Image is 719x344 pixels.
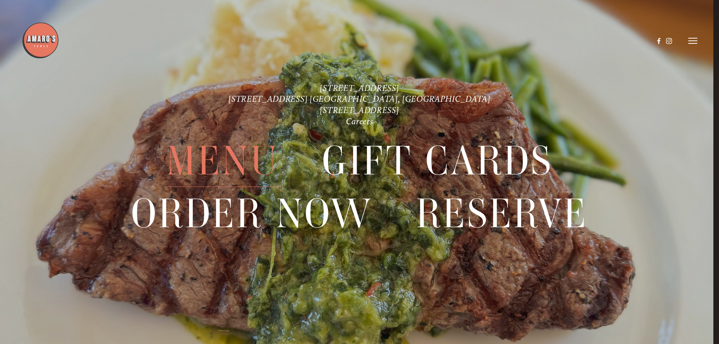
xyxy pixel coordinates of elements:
[131,188,373,240] span: Order Now
[131,188,373,239] a: Order Now
[320,83,399,93] a: [STREET_ADDRESS]
[346,116,373,127] a: Careers
[416,188,588,240] span: Reserve
[320,105,399,116] a: [STREET_ADDRESS]
[166,135,279,187] a: Menu
[322,135,553,187] a: Gift Cards
[228,94,491,104] a: [STREET_ADDRESS] [GEOGRAPHIC_DATA], [GEOGRAPHIC_DATA]
[22,22,59,59] img: Amaro's Table
[416,188,588,239] a: Reserve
